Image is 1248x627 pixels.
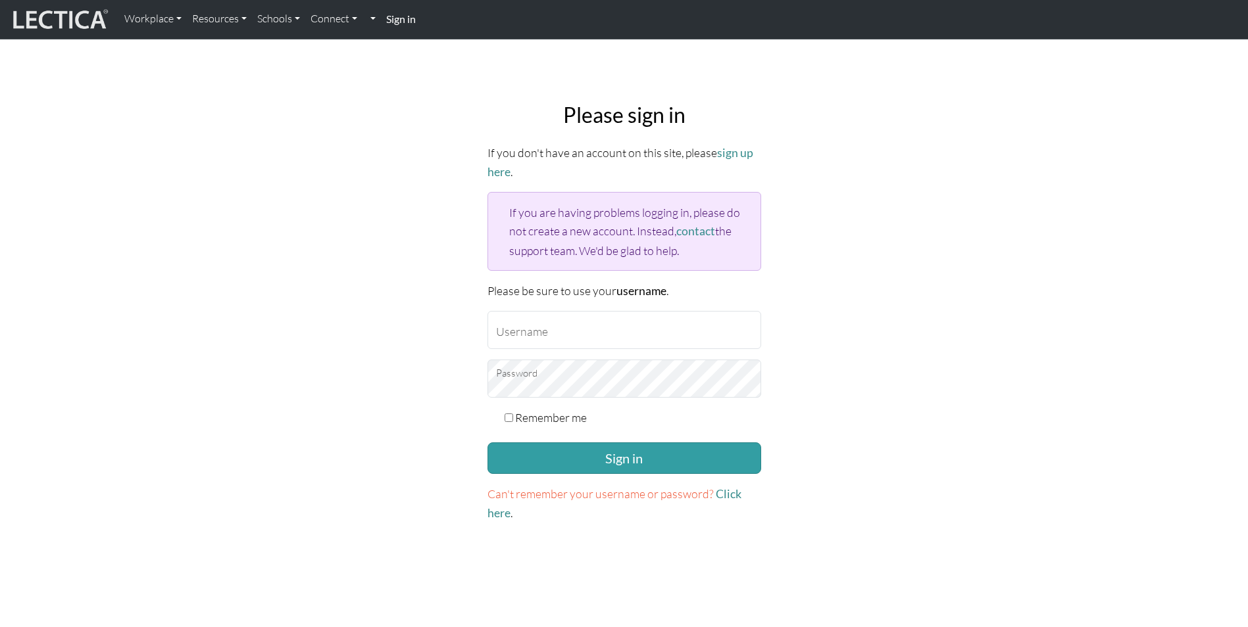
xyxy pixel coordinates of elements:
h2: Please sign in [487,103,761,128]
a: Workplace [119,5,187,33]
a: Schools [252,5,305,33]
strong: username [616,284,666,298]
a: Sign in [381,5,421,34]
label: Remember me [515,408,587,427]
p: . [487,484,761,522]
a: Resources [187,5,252,33]
p: If you don't have an account on this site, please . [487,143,761,181]
input: Username [487,311,761,349]
strong: Sign in [386,12,416,25]
a: Connect [305,5,362,33]
a: contact [676,224,715,238]
div: If you are having problems logging in, please do not create a new account. Instead, the support t... [487,192,761,270]
button: Sign in [487,442,761,474]
p: Please be sure to use your . [487,281,761,300]
img: lecticalive [10,7,109,32]
span: Can't remember your username or password? [487,486,714,501]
